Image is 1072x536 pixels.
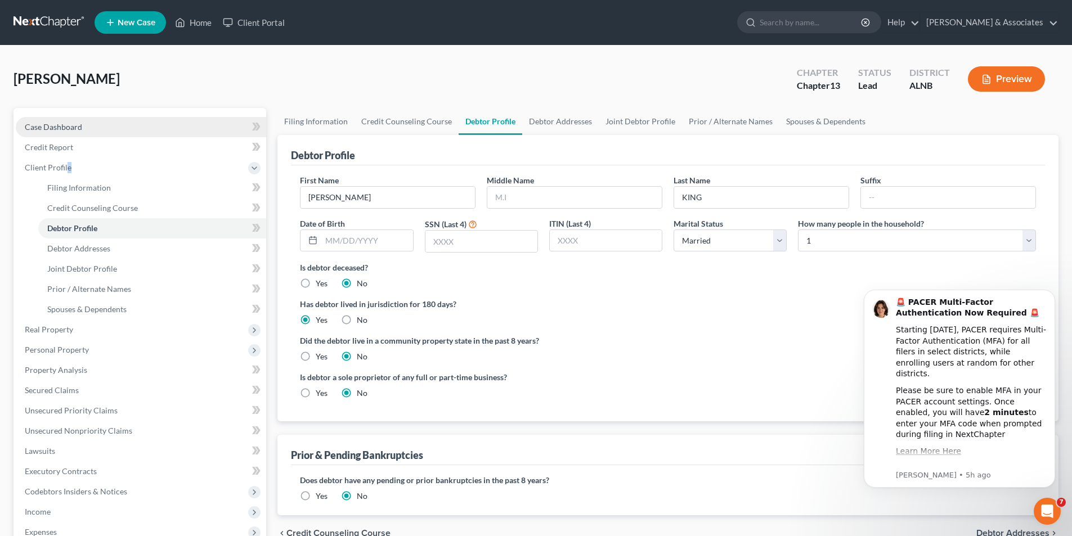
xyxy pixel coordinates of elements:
div: Status [858,66,891,79]
label: Date of Birth [300,218,345,229]
a: Prior / Alternate Names [38,279,266,299]
label: Yes [316,278,328,289]
span: Debtor Addresses [47,244,110,253]
label: Yes [316,351,328,362]
span: Prior / Alternate Names [47,284,131,294]
label: Has debtor lived in jurisdiction for 180 days? [300,298,1036,310]
span: Lawsuits [25,446,55,456]
label: ITIN (Last 4) [549,218,591,229]
a: Joint Debtor Profile [38,259,266,279]
a: Credit Counseling Course [38,198,266,218]
a: Joint Debtor Profile [599,108,682,135]
div: District [909,66,950,79]
span: Credit Counseling Course [47,203,138,213]
span: Unsecured Nonpriority Claims [25,426,132,435]
a: Credit Report [16,137,266,157]
span: Property Analysis [25,365,87,375]
span: 13 [830,80,840,91]
a: Credit Counseling Course [355,108,459,135]
span: Real Property [25,325,73,334]
button: Preview [968,66,1045,92]
iframe: Intercom live chat [1034,498,1061,525]
a: Filing Information [38,178,266,198]
a: Lawsuits [16,441,266,461]
span: Personal Property [25,345,89,354]
span: Client Profile [25,163,71,172]
a: Executory Contracts [16,461,266,481]
span: Credit Report [25,142,73,152]
span: Executory Contracts [25,466,97,476]
a: Debtor Profile [459,108,522,135]
a: [PERSON_NAME] & Associates [921,12,1058,33]
input: Search by name... [760,12,863,33]
input: XXXX [550,230,662,251]
a: Debtor Addresses [38,238,266,259]
span: Joint Debtor Profile [47,264,117,273]
a: Unsecured Nonpriority Claims [16,421,266,441]
span: Unsecured Priority Claims [25,406,118,415]
a: Help [882,12,920,33]
div: ALNB [909,79,950,92]
input: -- [861,187,1035,208]
a: Filing Information [277,108,355,135]
label: No [357,490,367,502]
a: Spouses & Dependents [779,108,872,135]
span: Spouses & Dependents [47,304,127,314]
span: 7 [1057,498,1066,507]
a: Prior / Alternate Names [682,108,779,135]
label: Yes [316,490,328,502]
label: No [357,314,367,326]
span: [PERSON_NAME] [14,70,120,87]
iframe: Intercom notifications message [847,273,1072,506]
label: First Name [300,174,339,186]
input: MM/DD/YYYY [321,230,412,251]
label: Yes [316,388,328,399]
span: Codebtors Insiders & Notices [25,487,127,496]
div: Debtor Profile [291,148,355,162]
div: Chapter [797,66,840,79]
label: No [357,351,367,362]
label: Suffix [860,174,881,186]
div: Lead [858,79,891,92]
label: Is debtor deceased? [300,262,1036,273]
a: Unsecured Priority Claims [16,400,266,421]
a: Spouses & Dependents [38,299,266,319]
label: Did the debtor live in a community property state in the past 8 years? [300,335,1036,346]
input: -- [674,187,849,208]
label: How many people in the household? [798,218,924,229]
a: Debtor Addresses [522,108,599,135]
input: -- [300,187,475,208]
a: Client Portal [217,12,290,33]
label: No [357,278,367,289]
div: Prior & Pending Bankruptcies [291,448,423,462]
label: Does debtor have any pending or prior bankruptcies in the past 8 years? [300,474,1036,486]
a: Home [169,12,217,33]
span: New Case [118,19,155,27]
label: Is debtor a sole proprietor of any full or part-time business? [300,371,662,383]
a: Property Analysis [16,360,266,380]
span: Filing Information [47,183,111,192]
label: Last Name [674,174,710,186]
label: Yes [316,314,328,326]
label: SSN (Last 4) [425,218,467,230]
input: M.I [487,187,662,208]
label: No [357,388,367,399]
span: Case Dashboard [25,122,82,132]
span: Debtor Profile [47,223,97,233]
a: Debtor Profile [38,218,266,238]
span: Income [25,507,51,516]
span: Secured Claims [25,385,79,395]
label: Marital Status [674,218,723,229]
label: Middle Name [487,174,534,186]
div: Chapter [797,79,840,92]
a: Case Dashboard [16,117,266,137]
